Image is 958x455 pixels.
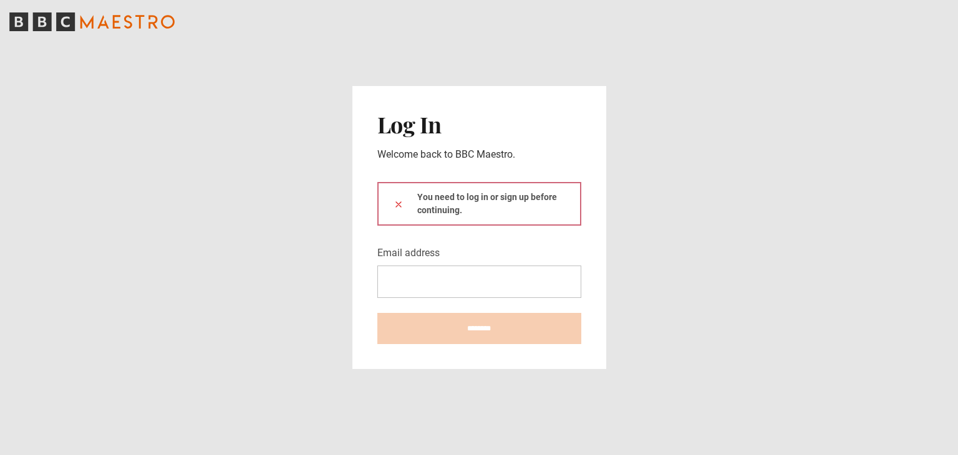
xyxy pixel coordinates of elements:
[377,182,581,226] div: You need to log in or sign up before continuing.
[377,147,581,162] p: Welcome back to BBC Maestro.
[9,12,175,31] svg: BBC Maestro
[377,246,440,261] label: Email address
[377,111,581,137] h2: Log In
